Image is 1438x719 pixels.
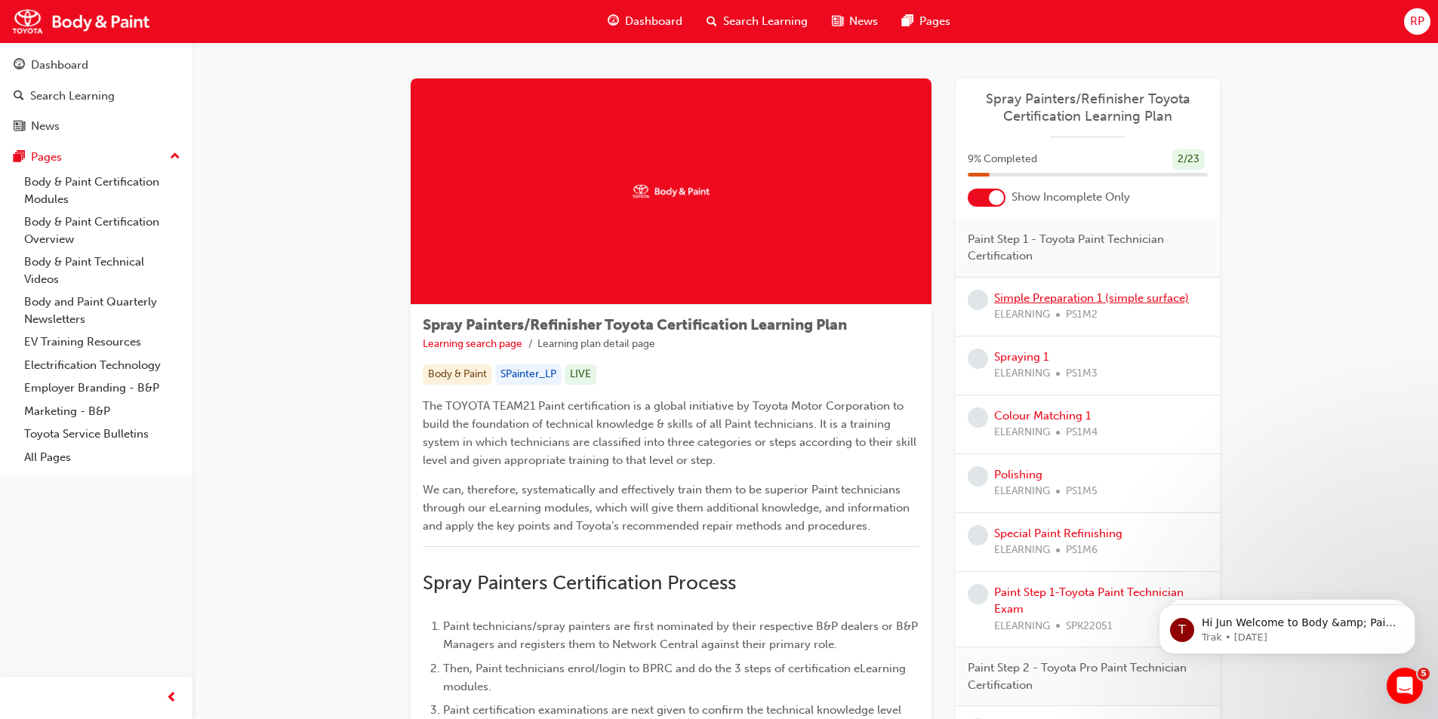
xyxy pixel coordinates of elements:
[14,59,25,72] span: guage-icon
[6,82,186,110] a: Search Learning
[18,171,186,210] a: Body & Paint Certification Modules
[994,585,1184,616] a: Paint Step 1-Toyota Paint Technician Exam
[14,120,25,134] span: news-icon
[423,337,522,350] a: Learning search page
[630,182,713,201] img: Trak
[608,12,619,31] span: guage-icon
[968,525,988,545] span: learningRecordVerb_NONE-icon
[537,336,655,353] li: Learning plan detail page
[18,354,186,377] a: Electrification Technology
[1066,306,1098,324] span: PS1M2
[832,12,843,31] span: news-icon
[994,424,1050,441] span: ELEARNING
[1012,189,1130,206] span: Show Incomplete Only
[31,57,88,74] div: Dashboard
[994,350,1048,364] a: Spraying 1
[565,364,596,385] div: LIVE
[968,407,988,428] span: learningRecordVerb_NONE-icon
[994,306,1050,324] span: ELEARNING
[423,571,736,595] span: Spray Painters Certification Process
[166,689,177,708] span: prev-icon
[968,290,988,310] span: learningRecordVerb_NONE-icon
[495,364,562,385] div: SPainter_LP
[968,466,988,487] span: learningRecordVerb_NONE-icon
[820,6,890,37] a: news-iconNews
[968,659,1196,693] span: Paint Step 2 - Toyota Pro Paint Technician Certification
[1066,365,1098,383] span: PS1M3
[6,51,186,79] a: Dashboard
[994,468,1042,481] a: Polishing
[18,250,186,290] a: Body & Paint Technical Videos
[994,291,1189,305] a: Simple Preparation 1 (simple surface)
[18,446,186,469] a: All Pages
[31,118,60,135] div: News
[994,527,1122,540] a: Special Paint Refinishing
[968,584,988,604] span: learningRecordVerb_NONE-icon
[443,662,909,693] span: Then, Paint technicians enrol/login to BPRC and do the 3 steps of certification eLearning modules.
[170,147,180,167] span: up-icon
[18,290,186,330] a: Body and Paint Quarterly Newsletters
[18,330,186,354] a: EV Training Resources
[968,231,1196,265] span: Paint Step 1 - Toyota Paint Technician Certification
[1136,573,1438,678] iframe: Intercom notifications message
[1066,542,1098,559] span: PS1M6
[423,316,847,333] span: Spray Painters/Refinisher Toyota Certification Learning Plan
[1404,8,1430,35] button: RP
[994,483,1050,500] span: ELEARNING
[1172,149,1205,170] div: 2 / 23
[8,5,155,38] img: Trak
[596,6,694,37] a: guage-iconDashboard
[6,48,186,143] button: DashboardSearch LearningNews
[994,618,1050,635] span: ELEARNING
[14,90,24,103] span: search-icon
[1066,618,1113,635] span: SPK22051
[6,143,186,171] button: Pages
[18,422,186,446] a: Toyota Service Bulletins
[6,112,186,140] a: News
[18,376,186,400] a: Employer Branding - B&P
[423,399,919,467] span: The TOYOTA TEAM21 Paint certification is a global initiative by Toyota Motor Corporation to build...
[625,13,682,30] span: Dashboard
[1066,483,1098,500] span: PS1M5
[994,365,1050,383] span: ELEARNING
[1418,668,1430,680] span: 5
[919,13,950,30] span: Pages
[1066,424,1098,441] span: PS1M4
[707,12,717,31] span: search-icon
[968,91,1208,124] a: Spray Painters/Refinisher Toyota Certification Learning Plan
[890,6,962,37] a: pages-iconPages
[694,6,820,37] a: search-iconSearch Learning
[30,88,115,105] div: Search Learning
[723,13,808,30] span: Search Learning
[443,619,921,651] span: Paint technicians/spray painters are first nominated by their respective B&P dealers or B&P Manag...
[31,149,62,166] div: Pages
[1410,13,1424,30] span: RP
[18,210,186,250] a: Body & Paint Certification Overview
[14,151,25,164] span: pages-icon
[994,542,1050,559] span: ELEARNING
[968,151,1037,168] span: 9 % Completed
[423,364,492,385] div: Body & Paint
[968,349,988,369] span: learningRecordVerb_NONE-icon
[994,409,1091,422] a: Colour Matching 1
[423,483,913,533] span: We can, therefore, systematically and effectively train them to be superior Paint technicians thr...
[849,13,878,30] span: News
[1387,668,1423,704] iframe: Intercom live chat
[18,400,186,423] a: Marketing - B&P
[902,12,913,31] span: pages-icon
